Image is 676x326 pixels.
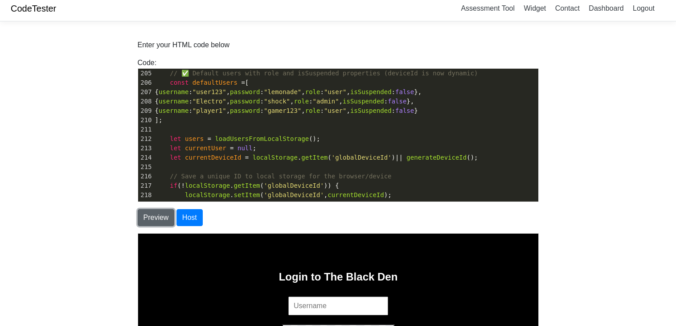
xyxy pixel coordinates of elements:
div: 219 [138,200,153,209]
a: CodeTester [11,4,56,13]
span: ( . ( )) { [155,182,339,189]
div: 208 [138,97,153,106]
span: false [388,98,406,105]
span: role [294,98,309,105]
span: localStorage [253,154,298,161]
span: username [159,88,188,95]
div: 216 [138,172,153,181]
span: "user" [324,107,347,114]
span: || [395,154,403,161]
span: = [230,144,234,152]
span: "gamer123" [264,107,301,114]
span: username [159,107,188,114]
span: // Save a unique ID to local storage for the browser/device [170,173,391,180]
button: Host [176,209,203,226]
span: ! [181,182,185,189]
span: . ( ) (); [155,154,478,161]
div: 206 [138,78,153,87]
span: getItem [301,154,328,161]
p: Enter your HTML code below [138,40,539,50]
span: role [305,107,320,114]
a: Dashboard [585,1,627,16]
span: localStorage [185,182,230,189]
span: setItem [234,191,260,198]
span: = [208,135,211,142]
span: users [185,135,204,142]
a: Contact [552,1,583,16]
div: 205 [138,69,153,78]
span: isSuspended [343,98,384,105]
span: { : , : , : , : }, [155,98,414,105]
span: = [245,154,249,161]
span: . ( , ); [155,191,392,198]
span: false [395,107,414,114]
span: { : , : , : , : }, [155,88,422,95]
span: getItem [234,182,260,189]
span: const [170,79,188,86]
span: } [155,201,159,208]
span: (); [155,135,320,142]
span: 'globalDeviceId' [264,182,324,189]
span: let [170,135,181,142]
span: let [170,144,181,152]
div: 213 [138,144,153,153]
span: = [241,79,245,86]
span: "user123" [193,88,226,95]
span: isSuspended [350,88,392,95]
span: 'globalDeviceId' [264,191,324,198]
span: "lemonade" [264,88,301,95]
span: currentDeviceId [185,154,241,161]
span: [ [155,79,249,86]
span: role [305,88,320,95]
a: Widget [520,1,549,16]
span: "admin" [313,98,339,105]
div: 217 [138,181,153,190]
div: 212 [138,134,153,144]
span: null [238,144,253,152]
div: Code: [131,58,545,202]
span: currentDeviceId [328,191,384,198]
span: if [170,182,177,189]
a: Assessment Tool [457,1,518,16]
span: password [230,88,260,95]
span: ; [155,144,257,152]
div: 210 [138,116,153,125]
span: currentUser [185,144,226,152]
span: "player1" [193,107,226,114]
div: 218 [138,190,153,200]
span: localStorage [185,191,230,198]
span: "Electro" [193,98,226,105]
div: 215 [138,162,153,172]
span: generateDeviceId [406,154,467,161]
div: 214 [138,153,153,162]
span: { : , : , : , : } [155,107,418,114]
a: Logout [629,1,658,16]
span: ]; [155,116,163,124]
span: 'globalDeviceId' [332,154,392,161]
span: username [159,98,188,105]
span: loadUsersFromLocalStorage [215,135,309,142]
span: isSuspended [350,107,392,114]
div: 211 [138,125,153,134]
span: password [230,98,260,105]
div: 207 [138,87,153,97]
span: defaultUsers [193,79,238,86]
button: Preview [138,209,175,226]
span: password [230,107,260,114]
span: // ✅ Default users with role and isSuspended properties (deviceId is now dynamic) [170,70,478,77]
span: "user" [324,88,347,95]
div: 209 [138,106,153,116]
span: let [170,154,181,161]
span: false [395,88,414,95]
span: "shock" [264,98,290,105]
